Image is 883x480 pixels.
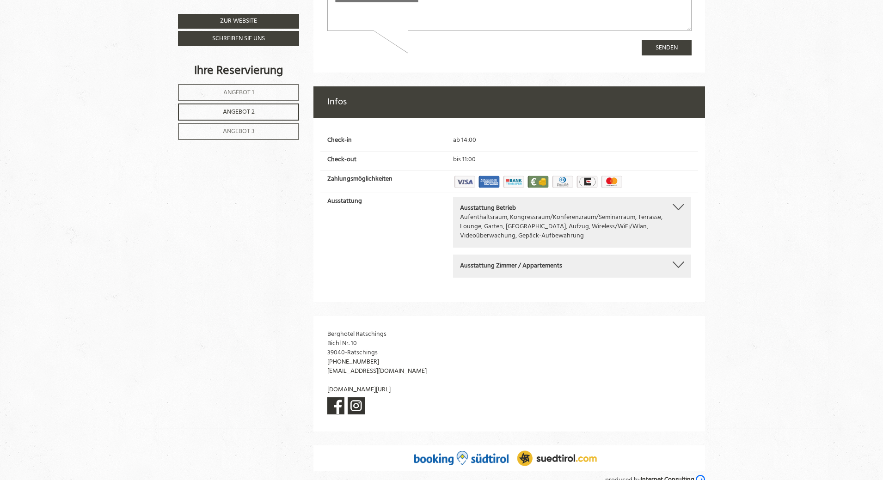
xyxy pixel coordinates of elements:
label: Zahlungsmöglichkeiten [327,175,392,184]
span: Angebot 2 [223,107,255,117]
div: bis 11:00 [446,155,698,164]
div: Sie [134,22,350,29]
div: Sie [134,123,350,130]
img: Maestro [600,175,623,189]
label: Check-out [327,155,356,164]
span: Ratschings [347,347,378,358]
span: Angebot 3 [223,126,255,137]
div: [DATE] [167,2,197,17]
div: Liebe [PERSON_NAME], vielen Dank für die Rückmeldung! Können Sie uns bitte doch noch die Bankverb... [129,122,357,183]
img: Visa [453,175,476,189]
img: EuroCard [576,175,599,189]
a: Schreiben Sie uns [178,31,299,46]
b: Ausstattung Betrieb [460,203,516,213]
div: Infos [313,86,705,118]
img: Banküberweisung [502,175,525,189]
a: [PHONE_NUMBER] [327,357,379,367]
b: Ausstattung Zimmer / Appartements [460,261,562,271]
label: Ausstattung [327,197,362,206]
span: Berghotel Ratschings [327,329,386,340]
div: ab 14:00 [446,136,698,145]
span: 39040 [327,347,345,358]
img: Barzahlung [527,175,550,189]
small: 11:02 [134,112,350,117]
span: Angebot 1 [223,87,254,98]
a: [DOMAIN_NAME][URL] [327,384,391,395]
button: Senden [314,244,364,260]
div: Aufenthaltsraum, Kongressraum/Konferenzraum/Seminarraum, Terrasse, Lounge, Garten, [GEOGRAPHIC_DA... [460,213,684,241]
img: American Express [478,175,501,189]
span: Bichl Nr. 10 [327,338,357,349]
a: Zur Website [178,14,299,29]
a: [EMAIL_ADDRESS][DOMAIN_NAME] [327,366,427,377]
div: Ihre Reservierung [178,62,299,79]
img: Diners Club [551,175,574,189]
div: Hallo aus Ratschings, Ja natürlich das ist kein Problem, hier bitten wir Sie 40€ / Zimmer zu über... [129,20,357,119]
small: 16:27 [134,176,350,182]
label: Check-in [327,136,352,145]
div: - [313,316,477,431]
